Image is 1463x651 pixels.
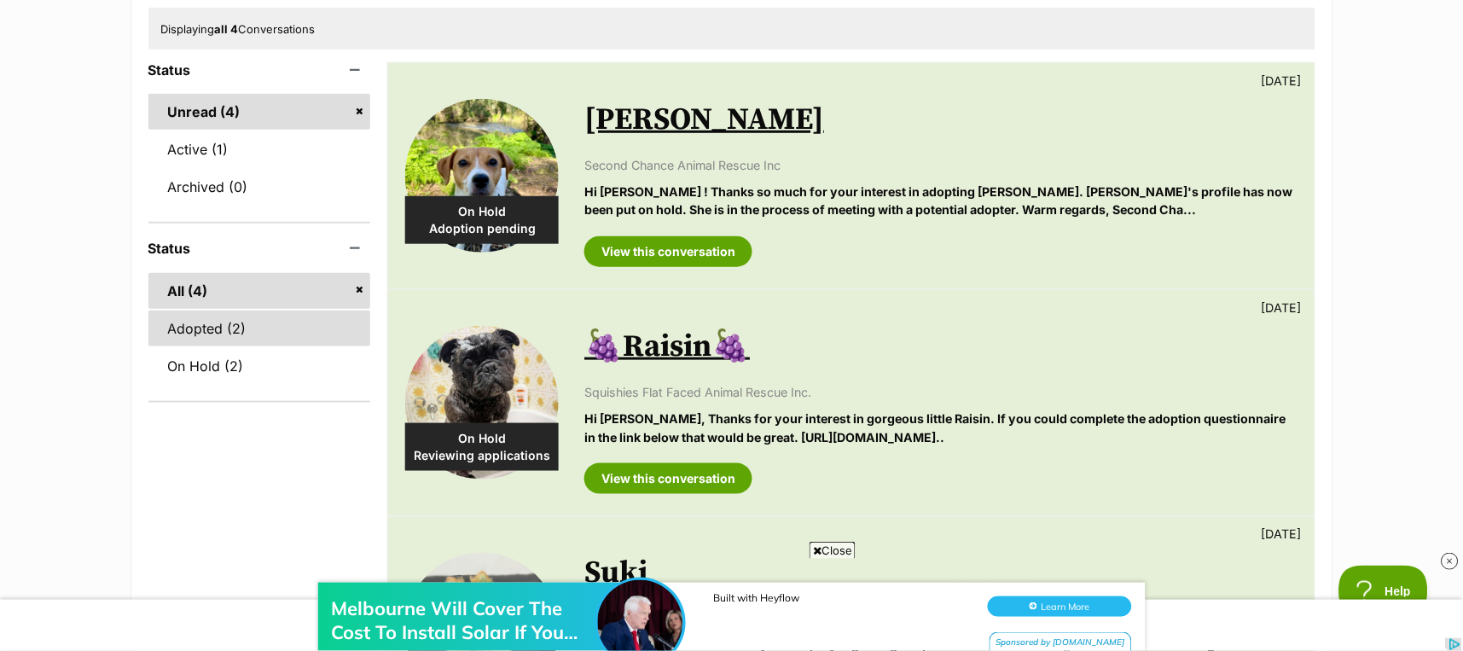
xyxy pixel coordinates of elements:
[148,311,371,346] a: Adopted (2)
[332,48,605,96] div: Melbourne Will Cover The Cost To Install Solar If You Live In These Postcodes
[405,196,559,244] div: On Hold
[405,220,559,237] span: Adoption pending
[405,423,559,471] div: On Hold
[1262,526,1302,543] p: [DATE]
[148,348,371,384] a: On Hold (2)
[584,328,750,366] a: 🍇Raisin🍇
[148,169,371,205] a: Archived (0)
[1262,72,1302,90] p: [DATE]
[810,542,856,559] span: Close
[161,22,316,36] span: Displaying Conversations
[405,99,559,253] img: Bonnie
[148,62,371,78] header: Status
[1262,299,1302,317] p: [DATE]
[148,273,371,309] a: All (4)
[584,156,1297,174] p: Second Chance Animal Rescue Inc
[405,326,559,480] img: 🍇Raisin🍇
[215,22,239,36] strong: all 4
[1442,553,1459,570] img: close_rtb.svg
[584,101,824,139] a: [PERSON_NAME]
[988,48,1132,68] button: Learn More
[148,131,371,167] a: Active (1)
[598,32,683,117] img: Melbourne Will Cover The Cost To Install Solar If You Live In These Postcodes
[584,183,1297,219] p: Hi [PERSON_NAME] ! Thanks so much for your interest in adopting [PERSON_NAME]. [PERSON_NAME]'s pr...
[405,447,559,464] span: Reviewing applications
[148,94,371,130] a: Unread (4)
[148,241,371,256] header: Status
[584,236,752,267] a: View this conversation
[990,84,1132,105] div: Sponsored by [DOMAIN_NAME]
[714,43,970,55] div: Built with Heyflow
[584,383,1297,401] p: Squishies Flat Faced Animal Rescue Inc.
[584,410,1297,446] p: Hi [PERSON_NAME], Thanks for your interest in gorgeous little Raisin. If you could complete the a...
[584,463,752,494] a: View this conversation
